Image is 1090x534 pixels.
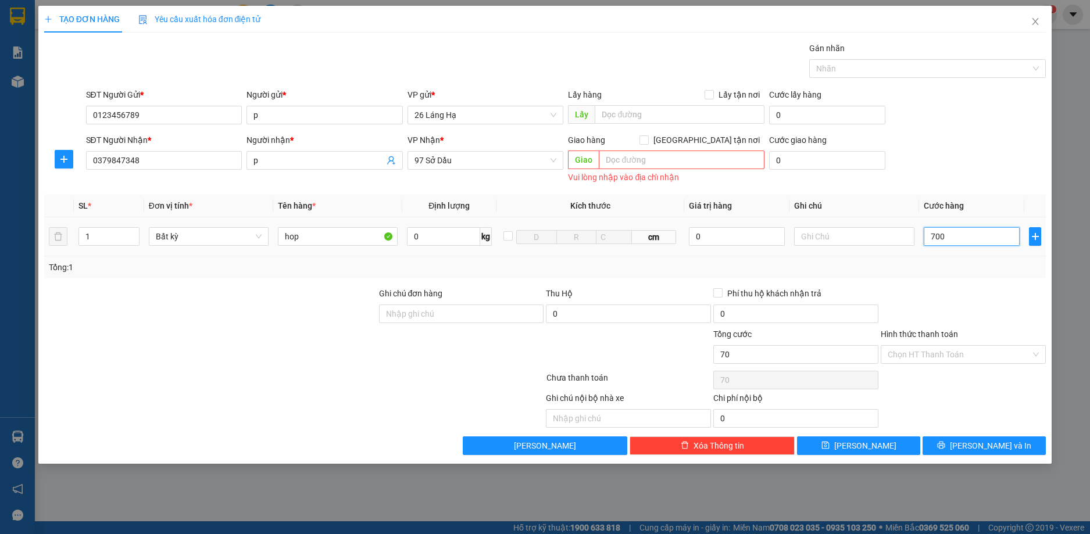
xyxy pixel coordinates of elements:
label: Hình thức thanh toán [881,329,958,339]
span: [GEOGRAPHIC_DATA] tận nơi [649,134,764,146]
span: delete [681,441,689,450]
span: Yêu cầu xuất hóa đơn điện tử [138,15,261,24]
span: Kích thước [570,201,610,210]
span: kg [480,227,492,246]
img: icon [138,15,148,24]
span: Cước hàng [924,201,964,210]
span: Phí thu hộ khách nhận trả [723,287,826,300]
span: [PERSON_NAME] [514,439,576,452]
span: [PERSON_NAME] và In [950,439,1031,452]
label: Gán nhãn [809,44,845,53]
span: Xóa Thông tin [694,439,744,452]
div: Vui lòng nhập vào địa chỉ nhận [568,171,764,184]
input: VD: Bàn, Ghế [278,227,398,246]
button: [PERSON_NAME] [463,436,628,455]
button: delete [49,227,67,246]
span: Thu Hộ [546,289,573,298]
div: VP gửi [408,88,564,101]
input: D [516,230,556,244]
span: 97 Sở Dầu [414,152,557,169]
input: Ghi chú đơn hàng [379,304,544,323]
span: [PERSON_NAME] [834,439,896,452]
button: printer[PERSON_NAME] và In [923,436,1046,455]
th: Ghi chú [789,195,919,217]
span: user-add [387,156,396,165]
button: save[PERSON_NAME] [797,436,920,455]
span: Tổng cước [713,329,752,339]
span: 26 Láng Hạ [414,106,557,124]
span: plus [55,155,73,164]
span: Giao [568,150,599,169]
span: plus [44,15,52,23]
div: Người nhận [246,134,403,146]
button: Close [1019,6,1052,38]
span: plus [1030,232,1041,241]
button: plus [55,150,73,169]
span: Lấy tận nơi [714,88,764,101]
span: Giao hàng [568,135,605,145]
span: Tên hàng [278,201,316,210]
span: close [1031,17,1040,26]
span: printer [937,441,945,450]
div: Tổng: 1 [49,261,421,274]
input: Ghi Chú [794,227,914,246]
button: plus [1029,227,1041,246]
div: Chi phí nội bộ [713,392,878,409]
div: SĐT Người Gửi [86,88,242,101]
input: 0 [689,227,785,246]
div: Chưa thanh toán [545,371,713,392]
input: Cước giao hàng [769,151,885,170]
input: C [596,230,632,244]
span: Giá trị hàng [689,201,732,210]
span: Bất kỳ [156,228,262,245]
span: cm [632,230,676,244]
button: deleteXóa Thông tin [630,436,795,455]
span: Định lượng [428,201,470,210]
div: Người gửi [246,88,403,101]
span: save [821,441,830,450]
span: TẠO ĐƠN HÀNG [44,15,120,24]
span: Lấy hàng [568,90,602,99]
label: Ghi chú đơn hàng [379,289,443,298]
div: SĐT Người Nhận [86,134,242,146]
span: VP Nhận [408,135,440,145]
span: Lấy [568,105,595,124]
input: R [556,230,596,244]
span: Đơn vị tính [149,201,192,210]
input: Nhập ghi chú [546,409,711,428]
input: Dọc đường [595,105,764,124]
label: Cước lấy hàng [769,90,821,99]
label: Cước giao hàng [769,135,827,145]
span: SL [78,201,88,210]
div: Ghi chú nội bộ nhà xe [546,392,711,409]
input: Cước lấy hàng [769,106,885,124]
input: Dọc đường [599,150,764,169]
